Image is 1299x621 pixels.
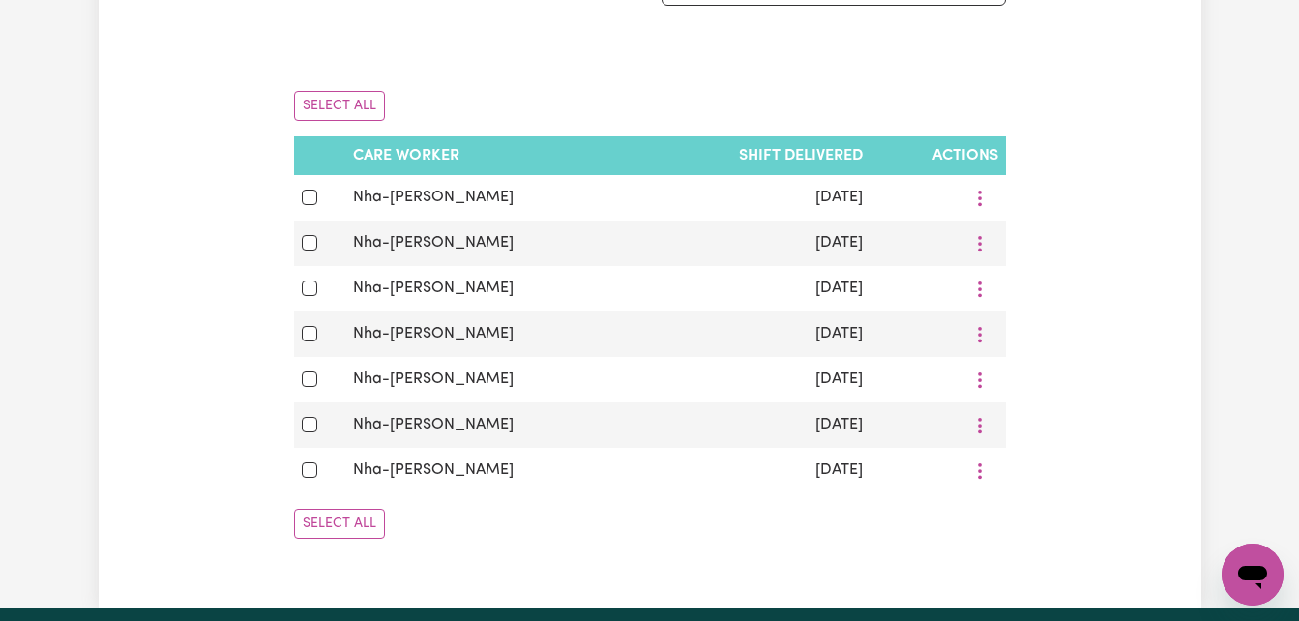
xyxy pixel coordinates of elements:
[638,266,871,311] td: [DATE]
[638,136,871,175] th: Shift delivered
[1222,544,1284,606] iframe: Button to launch messaging window
[961,183,998,213] button: More options
[294,509,385,539] button: Select All
[638,448,871,493] td: [DATE]
[353,148,459,163] span: Care Worker
[353,281,514,296] span: Nha-[PERSON_NAME]
[961,274,998,304] button: More options
[638,221,871,266] td: [DATE]
[638,357,871,402] td: [DATE]
[353,190,514,205] span: Nha-[PERSON_NAME]
[353,417,514,432] span: Nha-[PERSON_NAME]
[871,136,1006,175] th: Actions
[353,326,514,341] span: Nha-[PERSON_NAME]
[638,311,871,357] td: [DATE]
[638,402,871,448] td: [DATE]
[961,365,998,395] button: More options
[961,228,998,258] button: More options
[294,91,385,121] button: Select All
[961,410,998,440] button: More options
[353,462,514,478] span: Nha-[PERSON_NAME]
[638,175,871,221] td: [DATE]
[353,371,514,387] span: Nha-[PERSON_NAME]
[961,456,998,486] button: More options
[961,319,998,349] button: More options
[353,235,514,251] span: Nha-[PERSON_NAME]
